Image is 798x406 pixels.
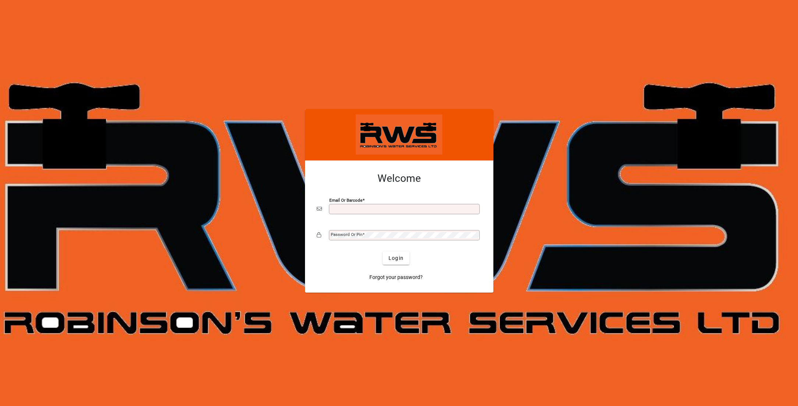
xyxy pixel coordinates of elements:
span: Forgot your password? [369,273,423,281]
a: Forgot your password? [366,271,426,284]
h2: Welcome [317,172,482,185]
mat-label: Password or Pin [331,232,362,237]
span: Login [389,254,404,262]
button: Login [383,251,409,265]
mat-label: Email or Barcode [329,198,362,203]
